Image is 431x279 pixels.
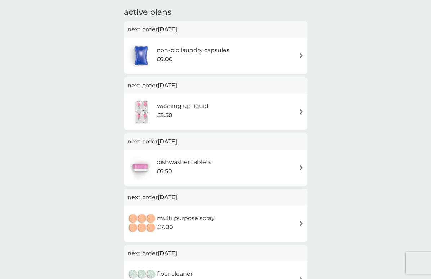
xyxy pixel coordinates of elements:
[124,7,307,18] h2: active plans
[158,22,177,36] span: [DATE]
[127,25,304,34] p: next order
[127,43,155,68] img: non-bio laundry capsules
[157,55,173,64] span: £6.00
[298,165,304,170] img: arrow right
[127,193,304,202] p: next order
[157,101,208,111] h6: washing up liquid
[298,53,304,58] img: arrow right
[127,249,304,258] p: next order
[158,190,177,204] span: [DATE]
[157,214,215,223] h6: multi purpose spray
[157,269,193,279] h6: floor cleaner
[127,99,157,124] img: washing up liquid
[158,78,177,92] span: [DATE]
[298,221,304,226] img: arrow right
[157,157,211,167] h6: dishwasher tablets
[157,167,172,176] span: £6.50
[127,81,304,90] p: next order
[157,223,173,232] span: £7.00
[127,155,153,180] img: dishwasher tablets
[157,111,172,120] span: £8.50
[127,137,304,146] p: next order
[157,46,229,55] h6: non-bio laundry capsules
[127,211,157,236] img: multi purpose spray
[158,134,177,148] span: [DATE]
[298,109,304,114] img: arrow right
[158,246,177,260] span: [DATE]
